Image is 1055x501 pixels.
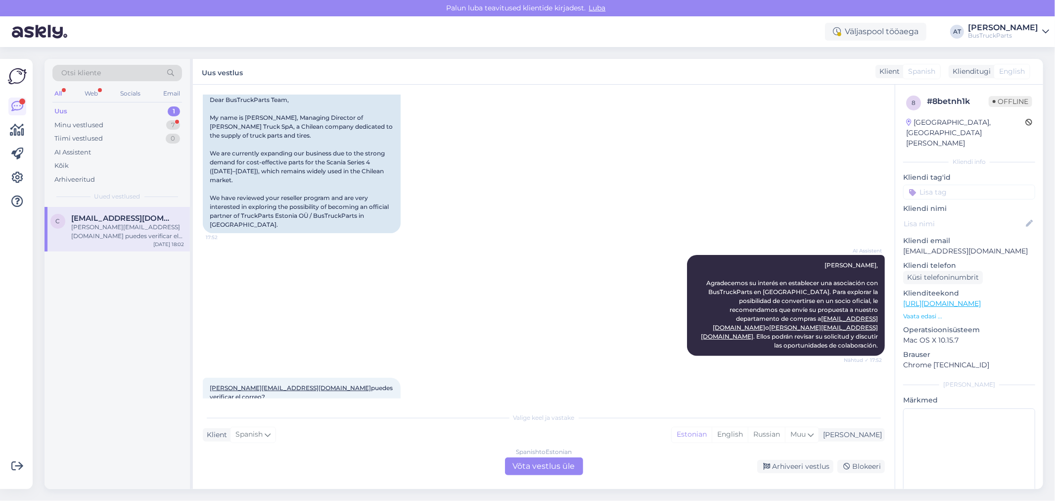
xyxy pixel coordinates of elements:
[71,223,184,241] div: [PERSON_NAME][EMAIL_ADDRESS][DOMAIN_NAME] puedes verificar el correo?
[210,384,394,401] span: puedes verificar el correo?
[903,335,1035,346] p: Mac OS X 10.15.7
[825,23,926,41] div: Väljaspool tööaega
[903,260,1035,271] p: Kliendi telefon
[927,96,989,107] div: # 8betnh1k
[903,246,1035,256] p: [EMAIL_ADDRESS][DOMAIN_NAME]
[516,448,572,456] div: Spanish to Estonian
[903,185,1035,200] input: Lisa tag
[904,218,1024,229] input: Lisa nimi
[837,460,885,473] div: Blokeeri
[903,395,1035,405] p: Märkmed
[54,161,69,171] div: Kõik
[153,241,184,248] div: [DATE] 18:02
[203,430,227,440] div: Klient
[950,25,964,39] div: AT
[844,356,882,364] span: Nähtud ✓ 17:52
[989,96,1032,107] span: Offline
[757,460,833,473] div: Arhiveeri vestlus
[83,87,100,100] div: Web
[206,234,243,241] span: 17:52
[118,87,142,100] div: Socials
[906,117,1025,149] div: [GEOGRAPHIC_DATA], [GEOGRAPHIC_DATA][PERSON_NAME]
[748,427,785,442] div: Russian
[903,299,981,308] a: [URL][DOMAIN_NAME]
[52,87,64,100] div: All
[54,148,91,157] div: AI Assistent
[203,413,885,422] div: Valige keel ja vastake
[968,32,1038,40] div: BusTruckParts
[54,175,95,185] div: Arhiveeritud
[202,65,243,78] label: Uus vestlus
[903,288,1035,299] p: Klienditeekond
[168,106,180,116] div: 1
[903,380,1035,389] div: [PERSON_NAME]
[712,427,748,442] div: English
[999,66,1025,77] span: English
[166,120,180,130] div: 7
[912,99,916,106] span: 8
[968,24,1049,40] a: [PERSON_NAME]BusTruckParts
[586,3,609,12] span: Luba
[505,457,583,475] div: Võta vestlus üle
[203,92,401,233] div: Dear BusTruckParts Team, My name is [PERSON_NAME], Managing Director of [PERSON_NAME] Truck SpA, ...
[819,430,882,440] div: [PERSON_NAME]
[54,106,67,116] div: Uus
[903,350,1035,360] p: Brauser
[235,429,263,440] span: Spanish
[54,120,103,130] div: Minu vestlused
[8,67,27,86] img: Askly Logo
[94,192,140,201] span: Uued vestlused
[845,247,882,254] span: AI Assistent
[903,271,983,284] div: Küsi telefoninumbrit
[71,214,174,223] span: contacto@trianatruck.com
[61,68,101,78] span: Otsi kliente
[166,134,180,144] div: 0
[790,430,806,439] span: Muu
[903,172,1035,183] p: Kliendi tag'id
[903,325,1035,335] p: Operatsioonisüsteem
[903,203,1035,214] p: Kliendi nimi
[908,66,935,77] span: Spanish
[56,217,60,225] span: c
[903,157,1035,166] div: Kliendi info
[949,66,991,77] div: Klienditugi
[672,427,712,442] div: Estonian
[903,236,1035,246] p: Kliendi email
[968,24,1038,32] div: [PERSON_NAME]
[875,66,900,77] div: Klient
[903,360,1035,370] p: Chrome [TECHNICAL_ID]
[903,312,1035,321] p: Vaata edasi ...
[701,324,878,340] a: [PERSON_NAME][EMAIL_ADDRESS][DOMAIN_NAME]
[161,87,182,100] div: Email
[210,384,371,392] a: [PERSON_NAME][EMAIL_ADDRESS][DOMAIN_NAME]
[54,134,103,144] div: Tiimi vestlused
